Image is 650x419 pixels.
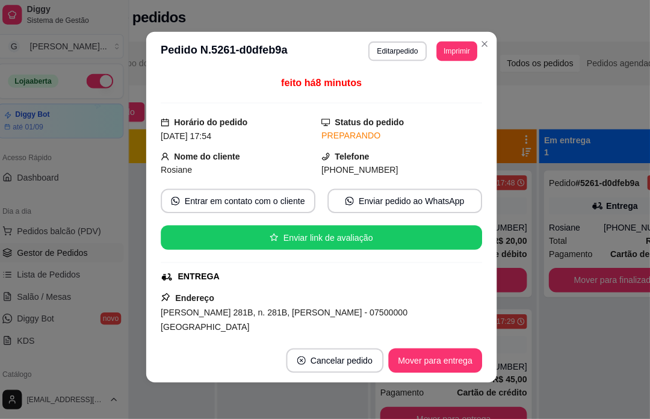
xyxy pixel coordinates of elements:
[285,81,365,92] span: feito há 8 minutos
[166,168,197,178] span: Rosiane
[338,121,407,131] strong: Status do pedido
[179,155,244,164] strong: Nome do cliente
[181,294,219,304] strong: Endereço
[371,46,429,65] button: Editarpedido
[183,272,224,285] div: ENTREGA
[166,122,175,130] span: calendar
[166,134,216,144] span: [DATE] 17:54
[166,294,176,303] span: pushpin
[348,199,357,208] span: whats-app
[166,191,319,216] button: whats-appEntrar em contato com o cliente
[325,168,401,178] span: [PHONE_NUMBER]
[166,155,175,164] span: user
[325,122,333,130] span: desktop
[477,39,496,58] button: Close
[331,191,484,216] button: whats-appEnviar pedido ao WhatsApp
[439,46,479,65] button: Imprimir
[179,121,252,131] strong: Horário do pedido
[338,155,373,164] strong: Telefone
[166,309,410,333] span: [PERSON_NAME] 281B, n. 281B, [PERSON_NAME] - 07500000 [GEOGRAPHIC_DATA]
[166,46,291,65] h3: Pedido N. 5261-d0dfeb9a
[166,228,484,252] button: starEnviar link de avaliação
[274,235,282,244] span: star
[176,199,185,208] span: whats-app
[301,357,309,365] span: close-circle
[325,155,333,164] span: phone
[325,132,484,145] div: PREPARANDO
[290,349,386,373] button: close-circleCancelar pedido
[391,349,484,373] button: Mover para entrega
